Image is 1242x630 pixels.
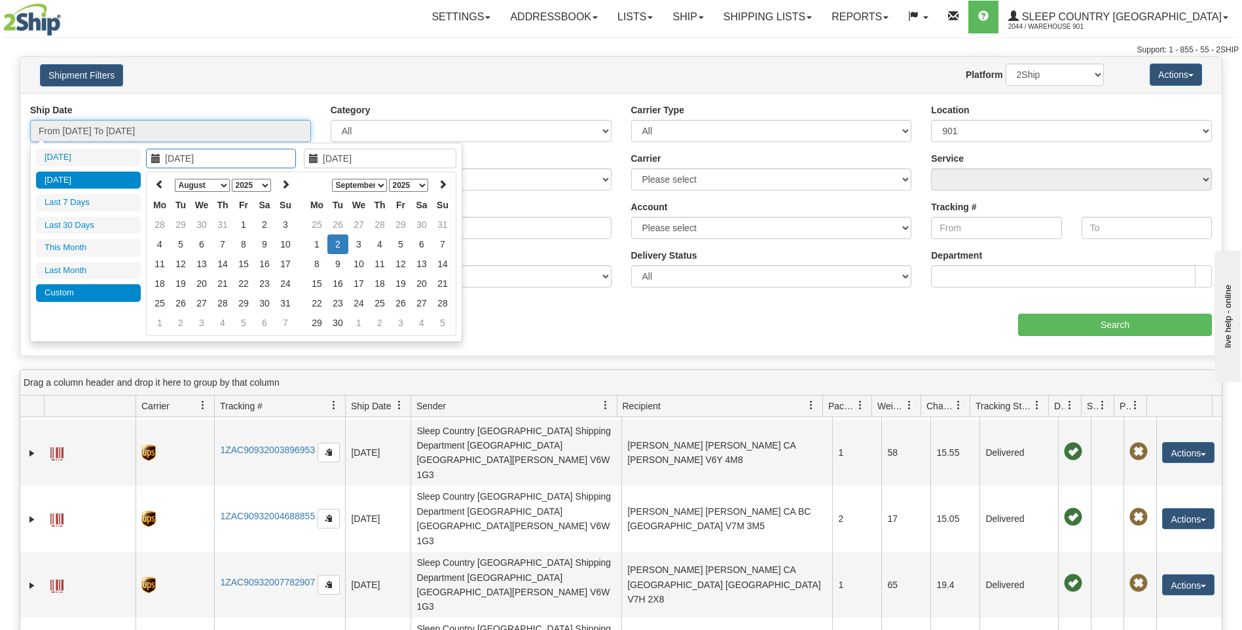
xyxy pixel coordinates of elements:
[212,215,233,234] td: 31
[500,1,608,33] a: Addressbook
[1059,394,1081,417] a: Delivery Status filter column settings
[30,103,73,117] label: Ship Date
[976,399,1032,413] span: Tracking Status
[1087,399,1098,413] span: Shipment Issues
[212,195,233,215] th: Th
[1162,574,1215,595] button: Actions
[1162,508,1215,529] button: Actions
[220,445,315,455] a: 1ZAC90932003896953
[631,249,697,262] label: Delivery Status
[348,293,369,313] td: 24
[1019,11,1222,22] span: Sleep Country [GEOGRAPHIC_DATA]
[608,1,663,33] a: Lists
[849,394,871,417] a: Packages filter column settings
[141,399,170,413] span: Carrier
[306,195,327,215] th: Mo
[318,443,340,462] button: Copy to clipboard
[832,486,881,552] td: 2
[631,103,684,117] label: Carrier Type
[832,420,881,486] td: 1
[149,234,170,254] td: 4
[881,486,930,552] td: 17
[36,217,141,234] li: Last 30 Days
[931,200,976,213] label: Tracking #
[1212,248,1241,382] iframe: chat widget
[432,274,453,293] td: 21
[233,254,254,274] td: 15
[3,3,61,36] img: logo2044.jpg
[233,293,254,313] td: 29
[390,293,411,313] td: 26
[390,215,411,234] td: 29
[36,239,141,257] li: This Month
[170,293,191,313] td: 26
[327,195,348,215] th: Tu
[220,399,263,413] span: Tracking #
[966,68,1003,81] label: Platform
[212,234,233,254] td: 7
[191,274,212,293] td: 20
[348,254,369,274] td: 10
[1124,394,1146,417] a: Pickup Status filter column settings
[390,254,411,274] td: 12
[141,511,155,527] img: 8 - UPS
[149,254,170,274] td: 11
[432,313,453,333] td: 5
[254,234,275,254] td: 9
[254,195,275,215] th: Sa
[191,195,212,215] th: We
[898,394,921,417] a: Weight filter column settings
[331,103,371,117] label: Category
[621,486,832,552] td: [PERSON_NAME] [PERSON_NAME] CA BC [GEOGRAPHIC_DATA] V7M 3M5
[191,215,212,234] td: 30
[327,234,348,254] td: 2
[1064,508,1082,527] span: On time
[947,394,970,417] a: Charge filter column settings
[345,486,411,552] td: [DATE]
[275,274,296,293] td: 24
[411,274,432,293] td: 20
[149,195,170,215] th: Mo
[1054,399,1065,413] span: Delivery Status
[348,195,369,215] th: We
[212,254,233,274] td: 14
[369,293,390,313] td: 25
[432,195,453,215] th: Su
[254,215,275,234] td: 2
[411,234,432,254] td: 6
[828,399,856,413] span: Packages
[979,552,1058,618] td: Delivered
[275,254,296,274] td: 17
[50,508,64,528] a: Label
[212,293,233,313] td: 28
[390,313,411,333] td: 3
[881,552,930,618] td: 65
[212,313,233,333] td: 4
[1129,443,1148,461] span: Pickup Not Assigned
[411,293,432,313] td: 27
[1026,394,1048,417] a: Tracking Status filter column settings
[170,313,191,333] td: 2
[191,254,212,274] td: 13
[1129,508,1148,527] span: Pickup Not Assigned
[191,234,212,254] td: 6
[26,513,39,526] a: Expand
[306,254,327,274] td: 8
[36,284,141,302] li: Custom
[388,394,411,417] a: Ship Date filter column settings
[631,152,661,165] label: Carrier
[369,274,390,293] td: 18
[170,195,191,215] th: Tu
[36,194,141,212] li: Last 7 Days
[170,254,191,274] td: 12
[254,293,275,313] td: 30
[318,575,340,595] button: Copy to clipboard
[170,234,191,254] td: 5
[149,313,170,333] td: 1
[1082,217,1212,239] input: To
[327,274,348,293] td: 16
[432,293,453,313] td: 28
[411,254,432,274] td: 13
[149,293,170,313] td: 25
[930,420,979,486] td: 15.55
